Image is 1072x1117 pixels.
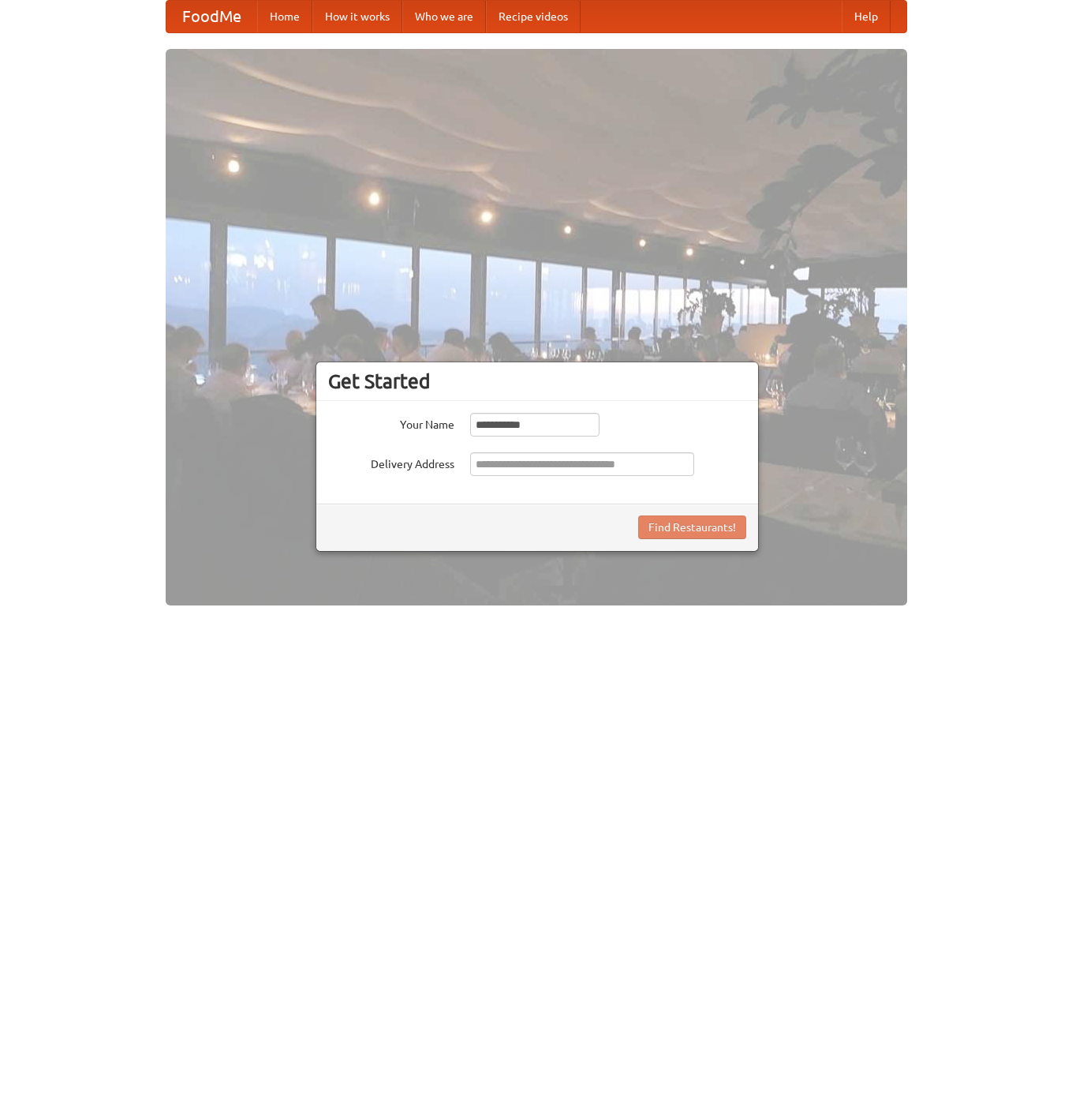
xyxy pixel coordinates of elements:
[328,413,454,433] label: Your Name
[638,515,746,539] button: Find Restaurants!
[328,452,454,472] label: Delivery Address
[257,1,312,32] a: Home
[312,1,402,32] a: How it works
[328,369,746,393] h3: Get Started
[486,1,581,32] a: Recipe videos
[402,1,486,32] a: Who we are
[166,1,257,32] a: FoodMe
[842,1,891,32] a: Help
